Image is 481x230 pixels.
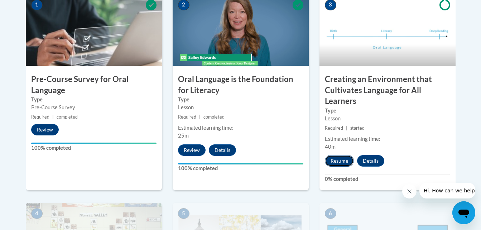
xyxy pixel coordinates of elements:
[346,125,347,131] span: |
[325,155,354,167] button: Resume
[26,74,162,96] h3: Pre-Course Survey for Oral Language
[209,144,236,156] button: Details
[178,144,206,156] button: Review
[319,74,456,107] h3: Creating an Environment that Cultivates Language for All Learners
[419,183,475,198] iframe: Message from company
[178,164,303,172] label: 100% completed
[178,104,303,111] div: Lesson
[325,107,450,115] label: Type
[325,125,343,131] span: Required
[178,133,189,139] span: 25m
[31,124,59,135] button: Review
[52,114,54,120] span: |
[357,155,384,167] button: Details
[325,144,336,150] span: 40m
[31,208,43,219] span: 4
[178,124,303,132] div: Estimated learning time:
[31,104,157,111] div: Pre-Course Survey
[452,201,475,224] iframe: Button to launch messaging window
[31,144,157,152] label: 100% completed
[402,184,417,198] iframe: Close message
[203,114,225,120] span: completed
[31,143,157,144] div: Your progress
[178,114,196,120] span: Required
[178,96,303,104] label: Type
[178,163,303,164] div: Your progress
[325,208,336,219] span: 6
[325,175,450,183] label: 0% completed
[325,115,450,123] div: Lesson
[31,114,49,120] span: Required
[57,114,78,120] span: completed
[350,125,365,131] span: started
[173,74,309,96] h3: Oral Language is the Foundation for Literacy
[325,135,450,143] div: Estimated learning time:
[4,5,58,11] span: Hi. How can we help?
[178,208,189,219] span: 5
[199,114,201,120] span: |
[31,96,157,104] label: Type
